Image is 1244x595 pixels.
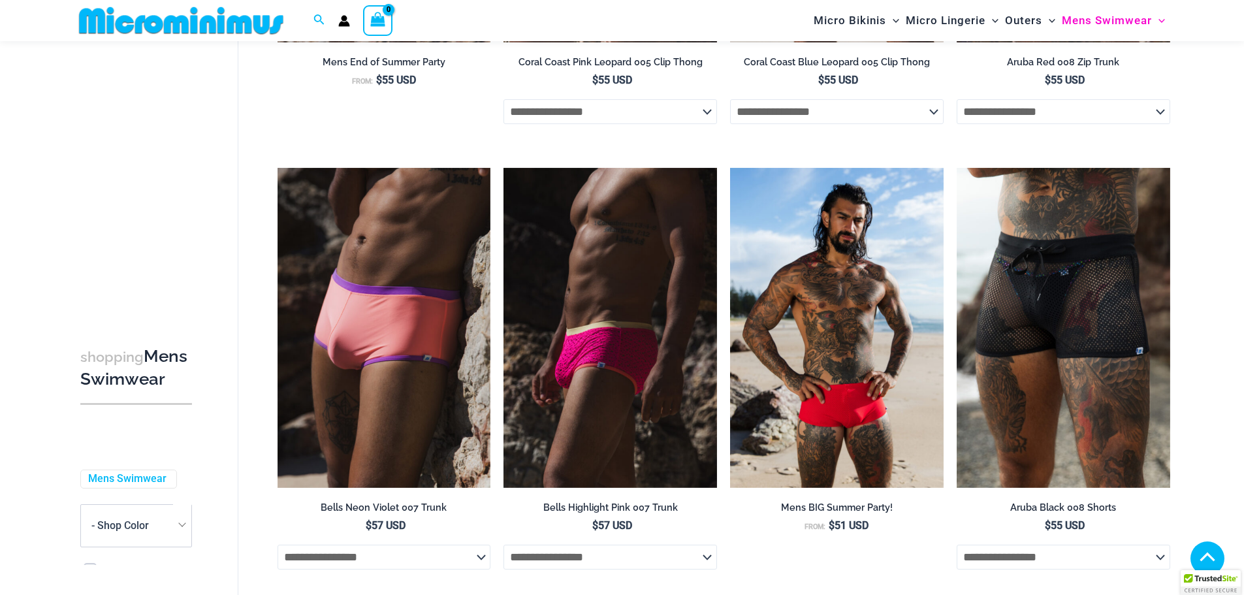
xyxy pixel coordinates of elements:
bdi: 57 USD [592,519,632,532]
span: Menu Toggle [985,4,998,37]
span: From: [805,523,825,531]
a: Bells Highlight Pink 007 Trunk 04Bells Highlight Pink 007 Trunk 05Bells Highlight Pink 007 Trunk 05 [503,168,717,488]
nav: Site Navigation [808,2,1171,39]
div: TrustedSite Certified [1181,570,1241,595]
bdi: 55 USD [1045,74,1085,86]
a: Micro BikinisMenu ToggleMenu Toggle [810,4,902,37]
a: Bells Neon Violet 007 Trunk [278,502,491,519]
img: Aruba Black 008 Shorts 01 [957,168,1170,488]
a: Bells Neon Violet 007 Trunk 01Bells Neon Violet 007 Trunk 04Bells Neon Violet 007 Trunk 04 [278,168,491,488]
a: Sheer [101,563,129,577]
a: Account icon link [338,15,350,27]
span: $ [366,519,372,532]
span: - Shop Color [91,519,149,532]
bdi: 55 USD [376,74,416,86]
span: Menu Toggle [886,4,899,37]
iframe: TrustedSite Certified [80,44,198,305]
a: View Shopping Cart, empty [363,5,393,35]
img: Bells Highlight Pink 007 Trunk 04 [503,168,717,488]
span: $ [818,74,824,86]
a: Aruba Black 008 Shorts 01Aruba Black 008 Shorts 02Aruba Black 008 Shorts 02 [957,168,1170,488]
bdi: 55 USD [1045,519,1085,532]
span: Menu Toggle [1152,4,1165,37]
h3: Mens Swimwear [80,346,192,391]
span: $ [829,519,835,532]
a: Micro LingerieMenu ToggleMenu Toggle [902,4,1002,37]
a: Mens Swimwear [88,472,167,486]
a: Bells Highlight Pink 007 Trunk [503,502,717,519]
span: Mens Swimwear [1062,4,1152,37]
h2: Mens BIG Summer Party! [730,502,944,514]
h2: Aruba Black 008 Shorts [957,502,1170,514]
a: Coral Coast Pink Leopard 005 Clip Thong [503,56,717,73]
a: OutersMenu ToggleMenu Toggle [1002,4,1059,37]
span: $ [1045,74,1051,86]
a: Aruba Black 008 Shorts [957,502,1170,519]
a: Mens BIG Summer Party! [730,502,944,519]
img: Bells Neon Violet 007 Trunk 01 [278,168,491,488]
a: Bondi Red Spot 007 Trunks 06Bondi Red Spot 007 Trunks 11Bondi Red Spot 007 Trunks 11 [730,168,944,488]
span: Micro Bikinis [814,4,886,37]
span: Menu Toggle [1042,4,1055,37]
h2: Bells Highlight Pink 007 Trunk [503,502,717,514]
span: - Shop Color [80,504,192,547]
h2: Bells Neon Violet 007 Trunk [278,502,491,514]
bdi: 55 USD [592,74,632,86]
bdi: 57 USD [366,519,406,532]
span: $ [592,519,598,532]
span: - Shop Color [81,505,191,547]
img: MM SHOP LOGO FLAT [74,6,289,35]
a: Search icon link [313,12,325,29]
span: $ [1045,519,1051,532]
span: Outers [1005,4,1042,37]
h2: Coral Coast Blue Leopard 005 Clip Thong [730,56,944,69]
span: shopping [80,349,144,365]
img: Bondi Red Spot 007 Trunks 06 [730,168,944,488]
bdi: 55 USD [818,74,858,86]
bdi: 51 USD [829,519,869,532]
h2: Coral Coast Pink Leopard 005 Clip Thong [503,56,717,69]
span: $ [592,74,598,86]
a: Coral Coast Blue Leopard 005 Clip Thong [730,56,944,73]
h2: Aruba Red 008 Zip Trunk [957,56,1170,69]
span: $ [376,74,382,86]
a: Mens SwimwearMenu ToggleMenu Toggle [1059,4,1168,37]
span: From: [352,77,373,86]
a: Aruba Red 008 Zip Trunk [957,56,1170,73]
h2: Mens End of Summer Party [278,56,491,69]
span: Micro Lingerie [906,4,985,37]
a: Mens End of Summer Party [278,56,491,73]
